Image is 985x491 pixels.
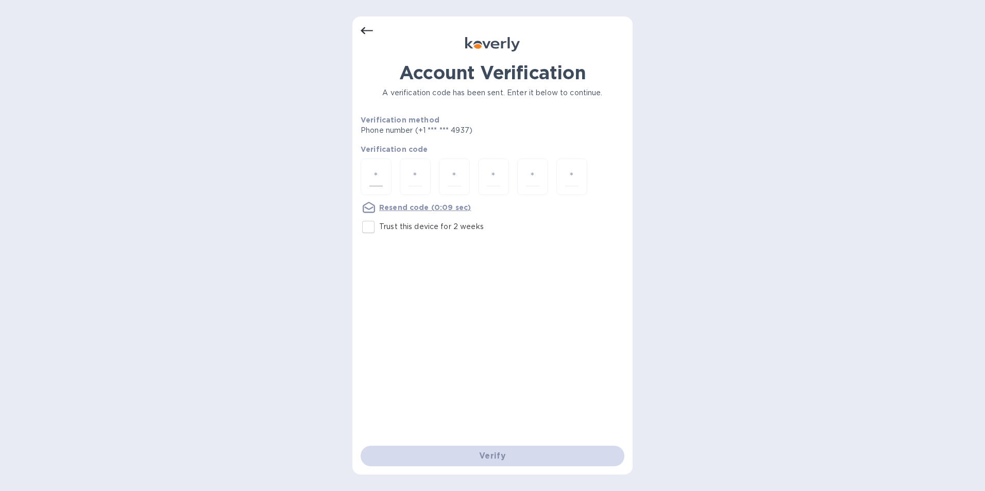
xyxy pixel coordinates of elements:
p: Verification code [361,144,624,154]
h1: Account Verification [361,62,624,83]
p: Phone number (+1 *** *** 4937) [361,125,551,136]
p: Trust this device for 2 weeks [379,221,484,232]
b: Verification method [361,116,439,124]
u: Resend code (0:09 sec) [379,203,471,212]
p: A verification code has been sent. Enter it below to continue. [361,87,624,98]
